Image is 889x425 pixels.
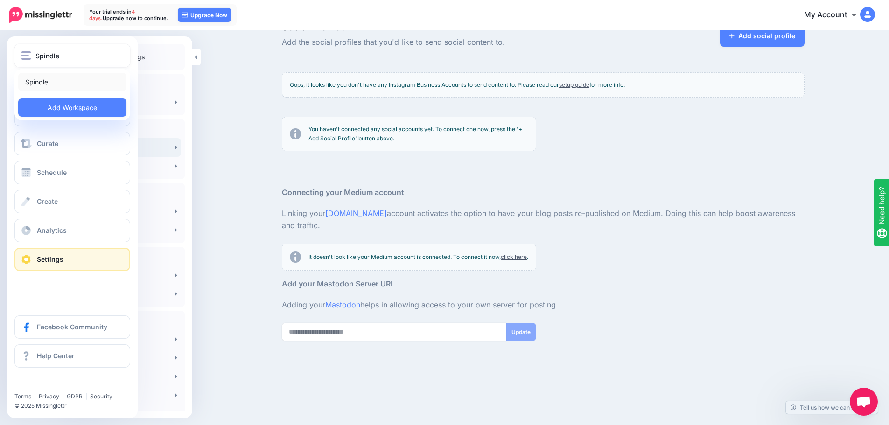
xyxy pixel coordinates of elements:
span: Spindle [35,50,59,61]
a: Terms [14,393,31,400]
a: Upgrade Now [178,8,231,22]
span: Help Center [37,352,75,360]
h5: Add your Mastodon Server URL [282,278,805,290]
a: Add social profile [720,25,805,47]
a: Curate [14,132,130,155]
a: My Account [795,4,875,27]
p: It doesn't look like your Medium account is connected. To connect it now, . [308,252,528,262]
span: Schedule [37,168,67,176]
span: Settings [37,255,63,263]
span: Curate [37,139,58,147]
a: Mastodon [325,300,360,309]
span: 4 days. [89,8,135,21]
span: Add the social profiles that you'd like to send social content to. [282,36,626,49]
img: menu.png [21,51,31,60]
p: Linking your account activates the option to have your blog posts re-published on Medium. Doing t... [282,208,805,232]
p: Your trial ends in Upgrade now to continue. [89,8,168,21]
span: | [62,393,64,400]
button: Update [506,323,536,341]
a: Security [90,393,112,400]
a: Settings [14,248,130,271]
span: Need help? [22,2,60,14]
a: Analytics [14,219,130,242]
span: | [85,393,87,400]
a: Add Workspace [18,98,126,117]
img: info-circle-grey.png [290,251,301,263]
h5: Connecting your Medium account [282,187,805,198]
span: | [34,393,36,400]
a: Facebook Community [14,315,130,339]
a: Privacy [39,393,59,400]
a: setup guide [559,81,589,88]
a: GDPR [67,393,83,400]
div: Open chat [850,388,878,416]
li: © 2025 Missinglettr [14,401,136,411]
button: Spindle [14,44,130,67]
span: Social Profiles [282,22,626,32]
span: Facebook Community [37,323,107,331]
div: Oops, it looks like you don't have any Instagram Business Accounts to send content to. Please rea... [282,72,805,98]
a: Help Center [14,344,130,368]
iframe: Twitter Follow Button [14,379,85,389]
a: [DOMAIN_NAME] [325,209,387,218]
a: Tell us how we can improve [786,401,878,414]
p: You haven't connected any social accounts yet. To connect one now, press the '+ Add Social Profil... [308,125,528,143]
img: info-circle-grey.png [290,128,301,139]
a: Spindle [18,73,126,91]
a: click here [501,253,527,260]
p: Adding your helps in allowing access to your own server for posting. [282,299,805,311]
span: Create [37,197,58,205]
a: Schedule [14,161,130,184]
img: Missinglettr [9,7,72,23]
a: Create [14,190,130,213]
span: Analytics [37,226,67,234]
